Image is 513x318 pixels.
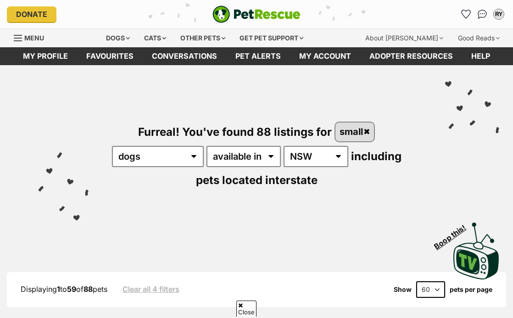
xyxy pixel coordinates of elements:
[24,34,44,42] span: Menu
[453,214,499,281] a: Boop this!
[123,285,179,293] a: Clear all 4 filters
[174,29,232,47] div: Other pets
[335,123,374,141] a: small
[290,47,360,65] a: My account
[394,286,412,293] span: Show
[359,29,450,47] div: About [PERSON_NAME]
[138,125,332,138] span: Furreal! You've found 88 listings for
[21,285,107,294] span: Displaying to of pets
[494,10,503,19] div: RY
[453,223,499,279] img: PetRescue TV logo
[458,7,473,22] a: Favourites
[67,285,76,294] strong: 59
[14,47,77,65] a: My profile
[450,286,492,293] label: pets per page
[458,7,506,22] ul: Account quick links
[433,218,475,251] span: Boop this!
[233,29,310,47] div: Get pet support
[236,301,256,317] span: Close
[7,6,56,22] a: Donate
[84,285,93,294] strong: 88
[226,47,290,65] a: Pet alerts
[491,7,506,22] button: My account
[212,6,301,23] a: PetRescue
[138,29,173,47] div: Cats
[57,285,60,294] strong: 1
[143,47,226,65] a: conversations
[212,6,301,23] img: logo-e224e6f780fb5917bec1dbf3a21bbac754714ae5b6737aabdf751b685950b380.svg
[462,47,499,65] a: Help
[475,7,490,22] a: Conversations
[14,29,50,45] a: Menu
[196,150,401,187] span: including pets located interstate
[77,47,143,65] a: Favourites
[452,29,506,47] div: Good Reads
[100,29,136,47] div: Dogs
[360,47,462,65] a: Adopter resources
[478,10,487,19] img: chat-41dd97257d64d25036548639549fe6c8038ab92f7586957e7f3b1b290dea8141.svg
